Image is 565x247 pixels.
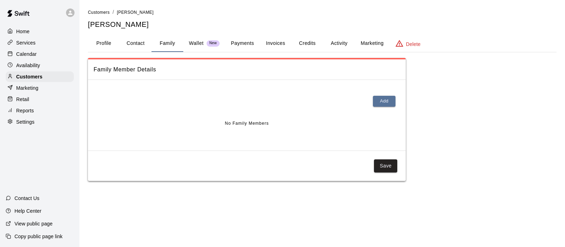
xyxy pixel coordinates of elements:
p: Retail [16,96,29,103]
p: Marketing [16,84,38,92]
p: Home [16,28,30,35]
a: Customers [88,9,110,15]
p: Reports [16,107,34,114]
button: Invoices [260,35,291,52]
button: Credits [291,35,323,52]
div: basic tabs example [88,35,557,52]
span: New [207,41,220,46]
button: Contact [120,35,151,52]
button: Add [373,96,395,107]
li: / [113,8,114,16]
p: Wallet [189,40,204,47]
button: Marketing [355,35,389,52]
a: Marketing [6,83,74,93]
p: Calendar [16,51,37,58]
p: Settings [16,118,35,125]
p: View public page [14,220,53,227]
p: Services [16,39,36,46]
a: Availability [6,60,74,71]
a: Reports [6,105,74,116]
span: [PERSON_NAME] [117,10,154,15]
p: Help Center [14,207,41,214]
a: Services [6,37,74,48]
span: Family Member Details [94,65,400,74]
span: Customers [88,10,110,15]
button: Profile [88,35,120,52]
a: Calendar [6,49,74,59]
a: Home [6,26,74,37]
button: Family [151,35,183,52]
p: Customers [16,73,42,80]
a: Customers [6,71,74,82]
a: Settings [6,117,74,127]
nav: breadcrumb [88,8,557,16]
p: Delete [406,41,421,48]
button: Activity [323,35,355,52]
p: Copy public page link [14,233,63,240]
a: Retail [6,94,74,105]
p: Contact Us [14,195,40,202]
h5: [PERSON_NAME] [88,20,557,29]
button: Payments [225,35,260,52]
span: No Family Members [225,118,269,129]
button: Save [374,159,397,172]
p: Availability [16,62,40,69]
